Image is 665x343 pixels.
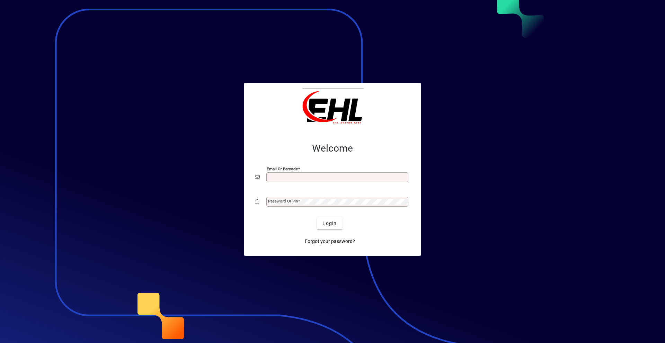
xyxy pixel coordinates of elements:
h2: Welcome [255,143,410,154]
mat-label: Email or Barcode [267,166,298,171]
span: Login [322,220,337,227]
button: Login [317,217,342,229]
mat-label: Password or Pin [268,199,298,204]
span: Forgot your password? [305,238,355,245]
a: Forgot your password? [302,235,358,247]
